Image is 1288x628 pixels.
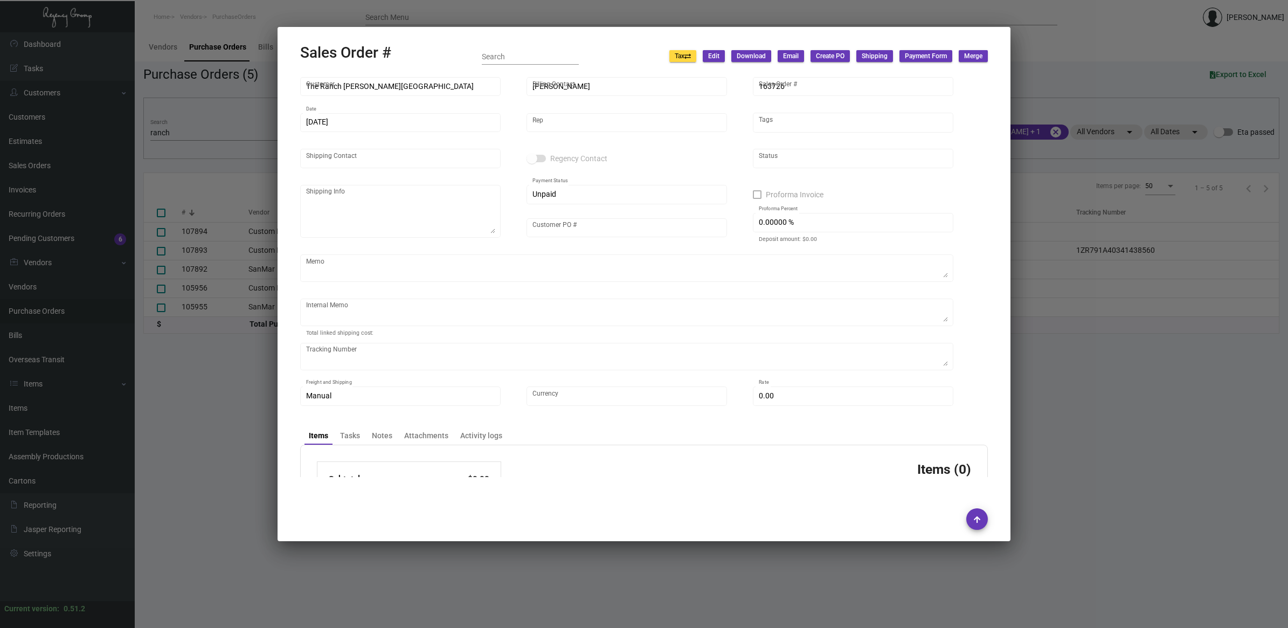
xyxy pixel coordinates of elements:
h2: Sales Order # [300,44,391,62]
span: Payment Form [905,52,947,61]
mat-hint: Deposit amount: $0.00 [759,236,817,243]
mat-hint: Total linked shipping cost: [306,330,373,336]
button: Email [778,50,804,62]
div: Notes [372,430,392,441]
span: Unpaid [532,190,556,198]
span: Create PO [816,52,844,61]
span: Download [737,52,766,61]
span: Regency Contact [550,152,607,165]
span: Tax [675,52,691,61]
button: Payment Form [899,50,952,62]
button: Shipping [856,50,893,62]
span: Edit [708,52,719,61]
button: Merge [959,50,988,62]
td: $0.00 [451,473,490,486]
button: Create PO [811,50,850,62]
button: Download [731,50,771,62]
div: Current version: [4,603,59,615]
h3: Items (0) [917,461,971,477]
td: Subtotal [328,473,451,486]
span: Manual [306,391,331,400]
div: Attachments [404,430,448,441]
span: Shipping [862,52,888,61]
span: Email [783,52,799,61]
span: Proforma Invoice [766,188,823,201]
div: Items [309,430,328,441]
span: Merge [964,52,982,61]
div: 0.51.2 [64,603,85,615]
div: Tasks [340,430,360,441]
button: Edit [703,50,725,62]
button: Tax [669,50,696,62]
div: Activity logs [460,430,502,441]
